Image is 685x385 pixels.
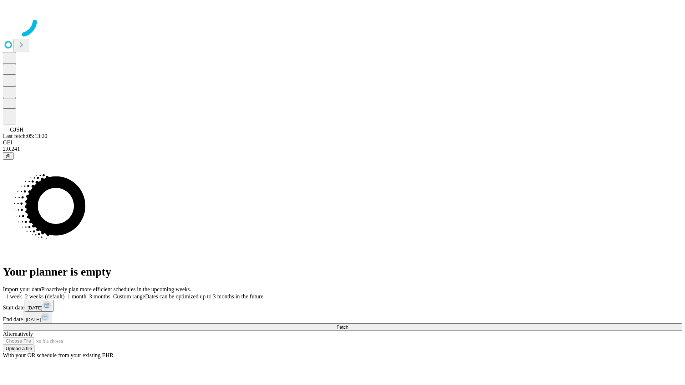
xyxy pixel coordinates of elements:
[6,293,22,299] span: 1 week
[3,133,47,139] span: Last fetch: 05:13:20
[27,305,42,310] span: [DATE]
[113,293,145,299] span: Custom range
[25,300,54,312] button: [DATE]
[3,146,682,152] div: 2.0.241
[6,153,11,159] span: @
[25,293,65,299] span: 2 weeks (default)
[41,286,191,292] span: Proactively plan more efficient schedules in the upcoming weeks.
[336,324,348,330] span: Fetch
[3,312,682,323] div: End date
[3,352,113,358] span: With your OR schedule from your existing EHR
[10,127,24,133] span: GJSH
[3,139,682,146] div: GEI
[3,286,41,292] span: Import your data
[67,293,86,299] span: 1 month
[3,300,682,312] div: Start date
[89,293,110,299] span: 3 months
[23,312,52,323] button: [DATE]
[26,317,41,322] span: [DATE]
[145,293,265,299] span: Dates can be optimized up to 3 months in the future.
[3,265,682,278] h1: Your planner is empty
[3,152,14,160] button: @
[3,345,35,352] button: Upload a file
[3,331,33,337] span: Alternatively
[3,323,682,331] button: Fetch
